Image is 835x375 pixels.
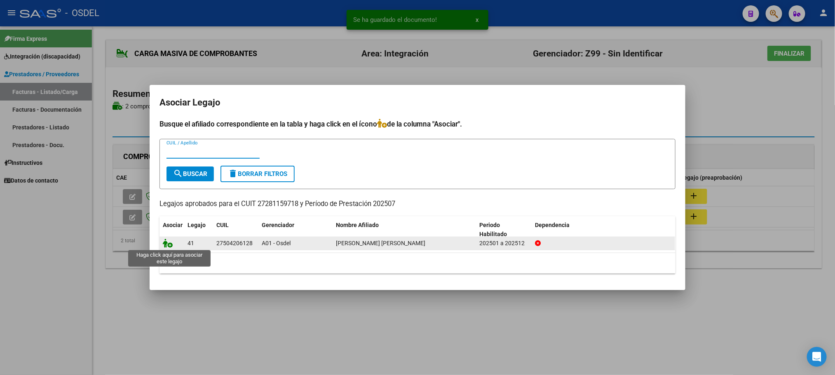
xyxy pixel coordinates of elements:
[216,239,253,248] div: 27504206128
[807,347,827,367] div: Open Intercom Messenger
[535,222,570,228] span: Dependencia
[258,216,333,244] datatable-header-cell: Gerenciador
[173,169,183,178] mat-icon: search
[262,240,291,246] span: A01 - Osdel
[336,240,425,246] span: ANEZIN REPEZZA MARIA BELEN
[167,166,214,181] button: Buscar
[159,199,676,209] p: Legajos aprobados para el CUIT 27281159718 y Período de Prestación 202507
[220,166,295,182] button: Borrar Filtros
[188,240,194,246] span: 41
[213,216,258,244] datatable-header-cell: CUIL
[479,222,507,238] span: Periodo Habilitado
[159,253,676,274] div: 1 registros
[216,222,229,228] span: CUIL
[333,216,476,244] datatable-header-cell: Nombre Afiliado
[173,170,207,178] span: Buscar
[476,216,532,244] datatable-header-cell: Periodo Habilitado
[188,222,206,228] span: Legajo
[532,216,675,244] datatable-header-cell: Dependencia
[336,222,379,228] span: Nombre Afiliado
[159,216,184,244] datatable-header-cell: Asociar
[262,222,294,228] span: Gerenciador
[163,222,183,228] span: Asociar
[479,239,528,248] div: 202501 a 202512
[159,95,676,110] h2: Asociar Legajo
[159,119,676,129] h4: Busque el afiliado correspondiente en la tabla y haga click en el ícono de la columna "Asociar".
[184,216,213,244] datatable-header-cell: Legajo
[228,170,287,178] span: Borrar Filtros
[228,169,238,178] mat-icon: delete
